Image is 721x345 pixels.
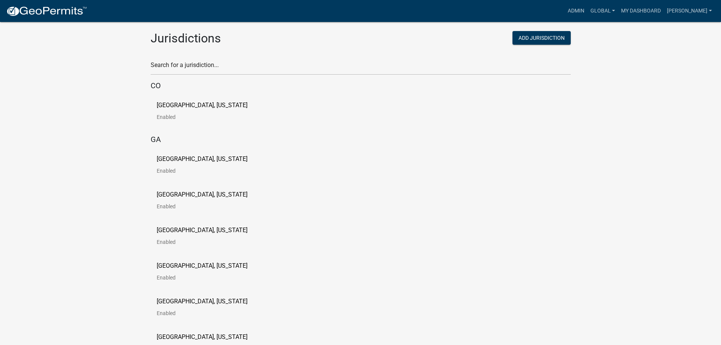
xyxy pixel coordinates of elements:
a: My Dashboard [618,4,664,18]
p: [GEOGRAPHIC_DATA], [US_STATE] [157,156,248,162]
h5: GA [151,135,571,144]
a: Admin [565,4,587,18]
a: [GEOGRAPHIC_DATA], [US_STATE]Enabled [157,156,260,180]
p: [GEOGRAPHIC_DATA], [US_STATE] [157,334,248,340]
p: [GEOGRAPHIC_DATA], [US_STATE] [157,227,248,233]
a: [GEOGRAPHIC_DATA], [US_STATE]Enabled [157,227,260,251]
a: [GEOGRAPHIC_DATA], [US_STATE]Enabled [157,298,260,322]
a: Global [587,4,618,18]
h5: CO [151,81,571,90]
p: Enabled [157,114,260,120]
p: [GEOGRAPHIC_DATA], [US_STATE] [157,102,248,108]
a: [GEOGRAPHIC_DATA], [US_STATE]Enabled [157,102,260,126]
a: [GEOGRAPHIC_DATA], [US_STATE]Enabled [157,263,260,286]
button: Add Jurisdiction [512,31,571,45]
p: Enabled [157,239,260,245]
p: Enabled [157,204,260,209]
p: [GEOGRAPHIC_DATA], [US_STATE] [157,263,248,269]
p: [GEOGRAPHIC_DATA], [US_STATE] [157,298,248,304]
p: Enabled [157,275,260,280]
a: [GEOGRAPHIC_DATA], [US_STATE]Enabled [157,192,260,215]
a: [PERSON_NAME] [664,4,715,18]
p: Enabled [157,168,260,173]
h2: Jurisdictions [151,31,355,45]
p: [GEOGRAPHIC_DATA], [US_STATE] [157,192,248,198]
p: Enabled [157,311,260,316]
